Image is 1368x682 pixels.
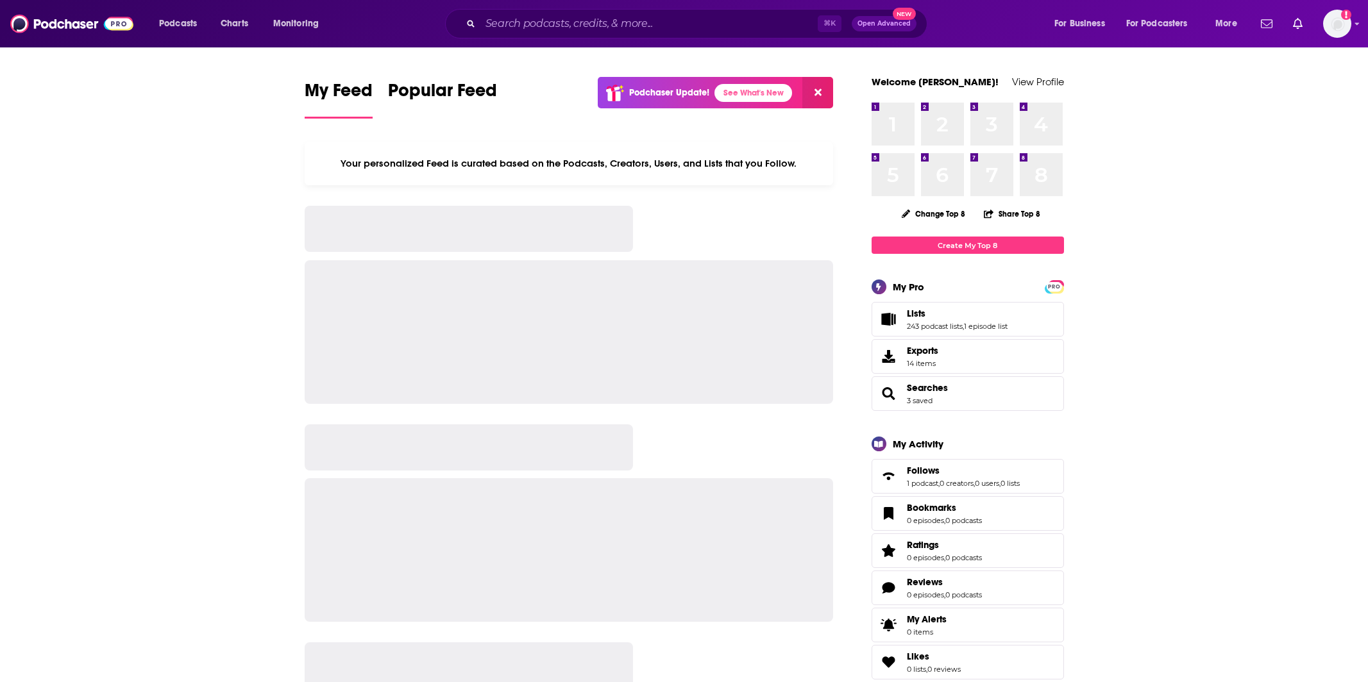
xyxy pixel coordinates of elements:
[907,628,947,636] span: 0 items
[907,651,929,662] span: Likes
[876,385,902,403] a: Searches
[907,590,944,599] a: 0 episodes
[1001,479,1020,488] a: 0 lists
[876,542,902,560] a: Ratings
[212,13,256,34] a: Charts
[872,496,1064,531] span: Bookmarks
[907,665,926,674] a: 0 lists
[907,502,956,513] span: Bookmarks
[1323,10,1351,38] span: Logged in as TeemsPR
[876,653,902,671] a: Likes
[872,459,1064,494] span: Follows
[1047,281,1062,291] a: PRO
[872,608,1064,642] a: My Alerts
[457,9,940,38] div: Search podcasts, credits, & more...
[907,651,961,662] a: Likes
[907,308,1008,319] a: Lists
[907,576,943,588] span: Reviews
[480,13,818,34] input: Search podcasts, credits, & more...
[876,467,902,485] a: Follows
[907,613,947,625] span: My Alerts
[907,345,938,356] span: Exports
[388,79,497,119] a: Popular Feed
[872,302,1064,337] span: Lists
[1126,15,1188,33] span: For Podcasters
[852,16,916,31] button: Open AdvancedNew
[907,502,982,513] a: Bookmarks
[907,553,944,562] a: 0 episodes
[1012,76,1064,88] a: View Profile
[388,79,497,109] span: Popular Feed
[876,579,902,597] a: Reviews
[964,322,1008,331] a: 1 episode list
[938,479,940,488] span: ,
[872,376,1064,411] span: Searches
[907,396,933,405] a: 3 saved
[907,516,944,525] a: 0 episodes
[907,539,982,551] a: Ratings
[221,15,248,33] span: Charts
[872,645,1064,679] span: Likes
[876,310,902,328] a: Lists
[1323,10,1351,38] img: User Profile
[273,15,319,33] span: Monitoring
[944,553,945,562] span: ,
[714,84,792,102] a: See What's New
[305,142,834,185] div: Your personalized Feed is curated based on the Podcasts, Creators, Users, and Lists that you Follow.
[159,15,197,33] span: Podcasts
[963,322,964,331] span: ,
[150,13,214,34] button: open menu
[926,665,927,674] span: ,
[907,576,982,588] a: Reviews
[1118,13,1206,34] button: open menu
[907,465,940,476] span: Follows
[945,553,982,562] a: 0 podcasts
[944,590,945,599] span: ,
[999,479,1001,488] span: ,
[907,539,939,551] span: Ratings
[872,533,1064,568] span: Ratings
[10,12,133,36] img: Podchaser - Follow, Share and Rate Podcasts
[893,438,943,450] div: My Activity
[893,8,916,20] span: New
[872,570,1064,605] span: Reviews
[907,308,925,319] span: Lists
[872,237,1064,254] a: Create My Top 8
[894,206,974,222] button: Change Top 8
[1206,13,1253,34] button: open menu
[945,590,982,599] a: 0 podcasts
[1323,10,1351,38] button: Show profile menu
[305,79,373,109] span: My Feed
[1045,13,1121,34] button: open menu
[944,516,945,525] span: ,
[907,322,963,331] a: 243 podcast lists
[1054,15,1105,33] span: For Business
[872,339,1064,374] a: Exports
[907,359,938,368] span: 14 items
[983,201,1041,226] button: Share Top 8
[1341,10,1351,20] svg: Add a profile image
[264,13,335,34] button: open menu
[907,479,938,488] a: 1 podcast
[893,281,924,293] div: My Pro
[1047,282,1062,292] span: PRO
[629,87,709,98] p: Podchaser Update!
[1256,13,1278,35] a: Show notifications dropdown
[876,616,902,634] span: My Alerts
[907,382,948,394] a: Searches
[975,479,999,488] a: 0 users
[940,479,974,488] a: 0 creators
[857,21,911,27] span: Open Advanced
[876,504,902,522] a: Bookmarks
[1215,15,1237,33] span: More
[876,347,902,365] span: Exports
[818,15,841,32] span: ⌘ K
[974,479,975,488] span: ,
[907,465,1020,476] a: Follows
[872,76,999,88] a: Welcome [PERSON_NAME]!
[305,79,373,119] a: My Feed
